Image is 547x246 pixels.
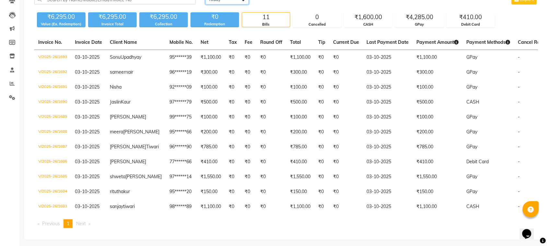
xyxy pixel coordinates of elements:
td: ₹0 [329,50,363,65]
td: ₹0 [241,184,256,199]
span: 03-10-2025 [75,84,99,90]
td: ₹500.00 [413,95,463,110]
iframe: chat widget [520,220,541,240]
td: ₹200.00 [413,125,463,140]
td: ₹0 [241,65,256,80]
td: ₹0 [241,95,256,110]
span: 03-10-2025 [75,189,99,194]
span: Total [290,39,301,45]
td: ₹1,100.00 [413,199,463,214]
span: shweta [110,174,125,179]
td: ₹1,100.00 [286,199,314,214]
td: ₹0 [241,125,256,140]
td: ₹0 [314,125,329,140]
span: - [518,189,520,194]
td: V/2025-26/1689 [34,110,71,125]
td: 03-10-2025 [363,80,413,95]
td: V/2025-26/1692 [34,65,71,80]
td: ₹0 [329,169,363,184]
span: 03-10-2025 [75,174,99,179]
span: - [518,129,520,135]
td: V/2025-26/1686 [34,154,71,169]
td: ₹0 [329,140,363,154]
td: ₹0 [256,199,286,214]
span: - [518,54,520,60]
td: ₹0 [256,184,286,199]
span: meera [110,129,123,135]
td: V/2025-26/1687 [34,140,71,154]
span: Next [76,221,86,227]
span: 03-10-2025 [75,159,99,165]
span: sanjay [110,203,123,209]
span: [PERSON_NAME] [125,174,162,179]
td: ₹785.00 [413,140,463,154]
td: ₹100.00 [286,110,314,125]
td: ₹200.00 [197,125,225,140]
span: thakur [117,189,130,194]
td: ₹100.00 [197,80,225,95]
div: ₹410.00 [447,13,495,22]
td: ₹0 [225,50,241,65]
td: ₹0 [329,154,363,169]
span: Upadhyay [121,54,141,60]
td: V/2025-26/1685 [34,169,71,184]
span: - [518,174,520,179]
span: [PERSON_NAME] [110,144,146,150]
span: GPay [467,174,478,179]
td: ₹0 [225,80,241,95]
span: - [518,84,520,90]
td: ₹0 [329,95,363,110]
td: V/2025-26/1690 [34,95,71,110]
span: - [518,159,520,165]
td: V/2025-26/1693 [34,50,71,65]
td: ₹410.00 [286,154,314,169]
td: ₹200.00 [286,125,314,140]
td: ₹1,100.00 [197,50,225,65]
td: ₹1,100.00 [413,50,463,65]
td: ₹0 [329,199,363,214]
div: Redemption [191,21,239,27]
td: 03-10-2025 [363,95,413,110]
td: ₹0 [241,140,256,154]
td: V/2025-26/1688 [34,125,71,140]
td: ₹0 [225,169,241,184]
td: ₹0 [314,169,329,184]
span: Payment Amount [417,39,459,45]
td: ₹0 [241,80,256,95]
div: ₹1,600.00 [344,13,392,22]
td: ₹0 [314,50,329,65]
td: ₹0 [256,50,286,65]
td: ₹1,550.00 [197,169,225,184]
span: GPay [467,54,478,60]
td: ₹0 [329,184,363,199]
td: ₹0 [314,184,329,199]
td: ₹0 [314,95,329,110]
span: GPay [467,84,478,90]
nav: Pagination [34,219,538,228]
td: ₹0 [314,80,329,95]
span: GPay [467,114,478,120]
td: ₹0 [225,184,241,199]
td: ₹0 [329,65,363,80]
div: GPay [396,22,444,27]
td: 03-10-2025 [363,65,413,80]
span: Tax [229,39,237,45]
div: Bills [242,22,290,27]
span: Tip [318,39,325,45]
td: ₹0 [225,125,241,140]
span: 03-10-2025 [75,144,99,150]
span: GPay [467,144,478,150]
div: ₹4,285.00 [396,13,444,22]
div: ₹6,295.00 [88,12,137,21]
td: ₹0 [256,125,286,140]
td: ₹100.00 [413,110,463,125]
span: [PERSON_NAME] [110,114,146,120]
td: ₹0 [241,199,256,214]
td: ₹785.00 [197,140,225,154]
div: 11 [242,13,290,22]
span: - [518,144,520,150]
td: 03-10-2025 [363,125,413,140]
span: Tiwari [146,144,159,150]
span: CASH [467,203,480,209]
span: nair [125,69,133,75]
